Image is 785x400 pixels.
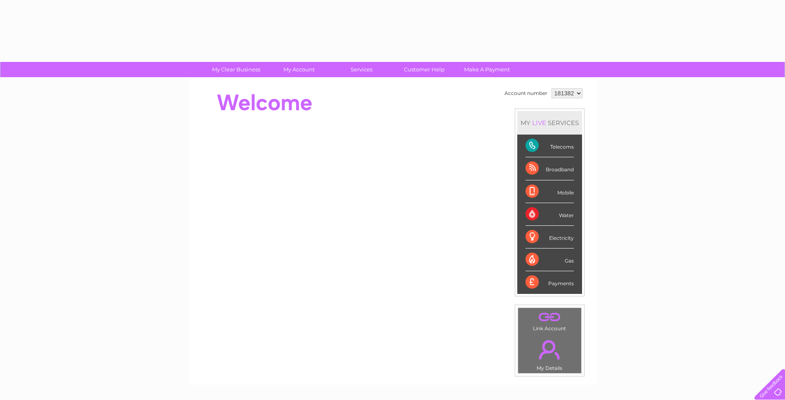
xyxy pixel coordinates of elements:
a: My Clear Business [202,62,270,77]
a: Make A Payment [453,62,521,77]
a: My Account [265,62,333,77]
div: Mobile [526,180,574,203]
a: . [520,335,579,364]
div: Payments [526,271,574,293]
td: Account number [502,86,549,100]
div: Telecoms [526,135,574,157]
td: My Details [518,333,582,374]
div: Electricity [526,226,574,249]
a: Customer Help [390,62,458,77]
div: Water [526,203,574,226]
div: MY SERVICES [517,111,582,135]
td: Link Account [518,308,582,334]
a: Services [328,62,396,77]
div: Broadband [526,157,574,180]
a: . [520,310,579,324]
div: LIVE [530,119,548,127]
div: Gas [526,249,574,271]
